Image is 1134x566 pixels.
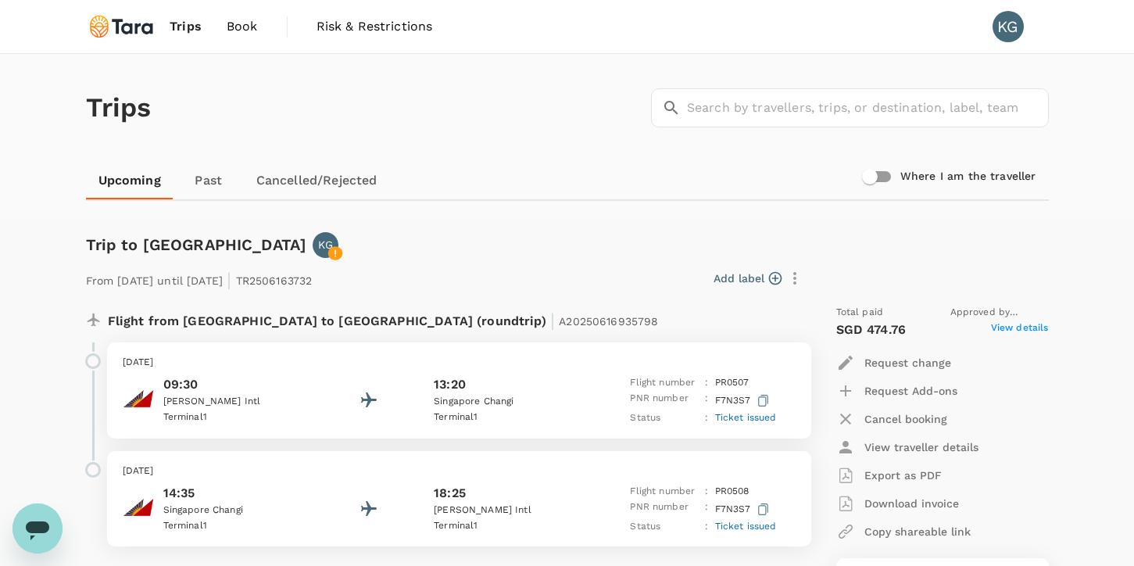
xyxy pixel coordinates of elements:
p: Download invoice [864,496,959,511]
p: From [DATE] until [DATE] TR2506163732 [86,264,313,292]
p: Terminal 1 [163,518,304,534]
a: Cancelled/Rejected [244,162,390,199]
iframe: Button to launch messaging window [13,503,63,553]
p: Cancel booking [864,411,947,427]
span: | [550,310,555,331]
span: Approved by [950,305,1049,321]
p: View traveller details [864,439,978,455]
p: [PERSON_NAME] Intl [163,394,304,410]
p: Singapore Changi [434,394,574,410]
p: Copy shareable link [864,524,971,539]
span: Ticket issued [715,412,777,423]
span: A20250616935798 [559,315,658,328]
p: : [705,519,708,535]
button: Copy shareable link [836,518,971,546]
a: Upcoming [86,162,173,199]
p: PR 0507 [715,375,749,391]
p: F7N3S7 [715,391,772,410]
p: : [705,484,708,500]
p: 09:30 [163,375,304,394]
a: Past [173,162,244,199]
p: Request Add-ons [864,383,957,399]
p: KG [318,237,333,253]
span: | [227,269,231,291]
img: Philippine Airlines [123,492,154,523]
p: Flight number [630,484,699,500]
span: Book [227,17,258,36]
img: Philippine Airlines [123,383,154,414]
p: PNR number [630,391,699,410]
p: : [705,500,708,519]
p: SGD 474.76 [836,321,907,339]
button: Download invoice [836,489,959,518]
p: [DATE] [123,355,796,371]
span: Risk & Restrictions [317,17,433,36]
p: PNR number [630,500,699,519]
button: Export as PDF [836,461,942,489]
h6: Trip to [GEOGRAPHIC_DATA] [86,232,307,257]
p: Export as PDF [864,467,942,483]
p: : [705,391,708,410]
p: 13:20 [434,375,466,394]
button: Request Add-ons [836,377,957,405]
p: Singapore Changi [163,503,304,518]
p: Flight from [GEOGRAPHIC_DATA] to [GEOGRAPHIC_DATA] (roundtrip) [108,305,659,333]
button: Request change [836,349,951,377]
p: : [705,410,708,426]
span: Ticket issued [715,521,777,532]
input: Search by travellers, trips, or destination, label, team [687,88,1049,127]
h6: Where I am the traveller [900,168,1036,185]
p: : [705,375,708,391]
p: F7N3S7 [715,500,772,519]
button: Cancel booking [836,405,947,433]
div: KG [993,11,1024,42]
button: View traveller details [836,433,978,461]
h1: Trips [86,54,152,162]
span: Total paid [836,305,884,321]
p: Terminal 1 [163,410,304,425]
p: Status [630,519,699,535]
p: 14:35 [163,484,304,503]
p: PR 0508 [715,484,749,500]
p: Flight number [630,375,699,391]
p: Status [630,410,699,426]
p: Request change [864,355,951,371]
p: [DATE] [123,464,796,479]
p: Terminal 1 [434,518,574,534]
p: Terminal 1 [434,410,574,425]
p: 18:25 [434,484,466,503]
span: Trips [170,17,202,36]
img: Tara Climate Ltd [86,9,158,44]
span: View details [991,321,1049,339]
button: Add label [714,270,782,286]
p: [PERSON_NAME] Intl [434,503,574,518]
